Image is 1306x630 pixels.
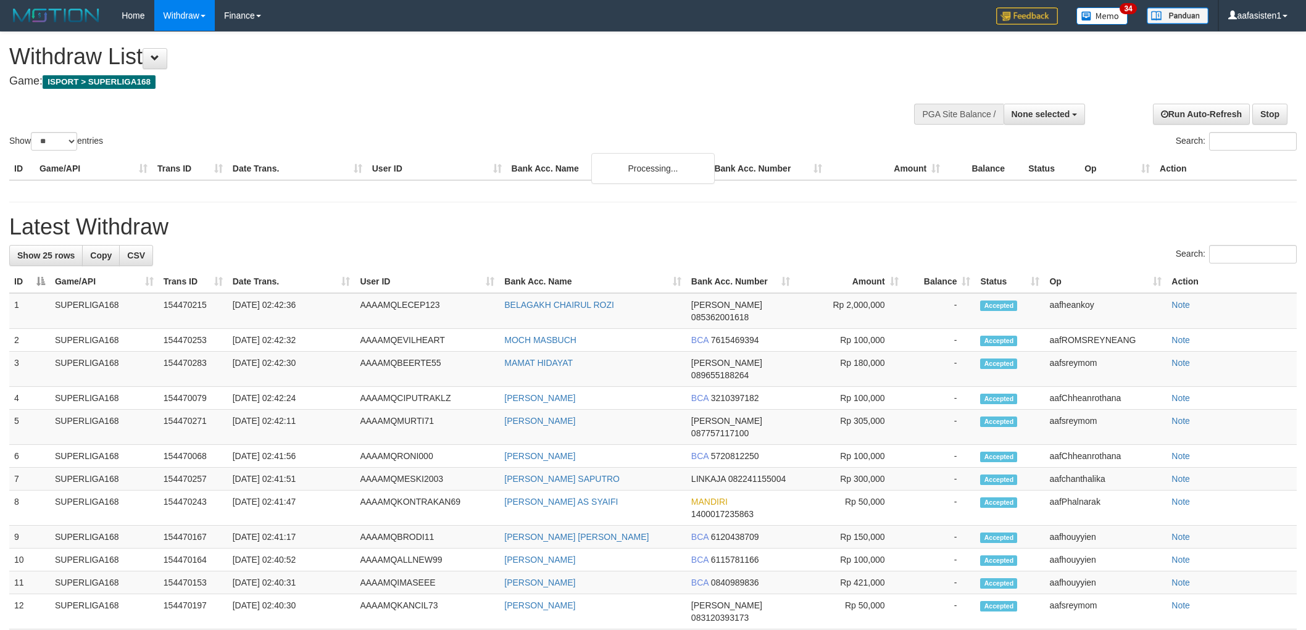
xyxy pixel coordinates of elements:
td: 2 [9,329,50,352]
td: - [904,594,976,629]
a: Note [1171,451,1190,461]
td: AAAAMQIMASEEE [355,571,499,594]
td: 8 [9,491,50,526]
th: Date Trans. [228,157,367,180]
a: Note [1171,358,1190,368]
td: Rp 421,000 [795,571,904,594]
td: [DATE] 02:41:51 [228,468,356,491]
span: Accepted [980,533,1017,543]
a: BELAGAKH CHAIRUL ROZI [504,300,614,310]
span: BCA [691,393,709,403]
h1: Withdraw List [9,44,859,69]
span: CSV [127,251,145,260]
a: [PERSON_NAME] AS SYAIFI [504,497,618,507]
td: aafheankoy [1044,293,1167,329]
th: Game/API [35,157,152,180]
a: [PERSON_NAME] [504,416,575,426]
td: aafhouyyien [1044,571,1167,594]
th: Amount [827,157,945,180]
span: Accepted [980,555,1017,566]
th: ID [9,157,35,180]
th: Bank Acc. Name: activate to sort column ascending [499,270,686,293]
label: Search: [1176,132,1297,151]
span: [PERSON_NAME] [691,600,762,610]
td: SUPERLIGA168 [50,594,159,629]
a: [PERSON_NAME] SAPUTRO [504,474,620,484]
a: Show 25 rows [9,245,83,266]
td: 11 [9,571,50,594]
td: - [904,293,976,329]
td: Rp 100,000 [795,549,904,571]
td: 154470215 [159,293,228,329]
td: - [904,526,976,549]
span: Copy 6120438709 to clipboard [711,532,759,542]
a: Note [1171,497,1190,507]
span: Accepted [980,394,1017,404]
span: LINKAJA [691,474,726,484]
td: AAAAMQALLNEW99 [355,549,499,571]
span: Accepted [980,300,1017,311]
label: Search: [1176,245,1297,263]
span: BCA [691,555,709,565]
th: Status: activate to sort column ascending [975,270,1044,293]
td: [DATE] 02:40:52 [228,549,356,571]
td: [DATE] 02:42:24 [228,387,356,410]
td: AAAAMQLECEP123 [355,293,499,329]
span: MANDIRI [691,497,728,507]
td: [DATE] 02:42:30 [228,352,356,387]
a: [PERSON_NAME] [504,555,575,565]
span: Accepted [980,475,1017,485]
span: BCA [691,532,709,542]
a: Note [1171,532,1190,542]
th: Trans ID [152,157,228,180]
td: 12 [9,594,50,629]
input: Search: [1209,132,1297,151]
td: AAAAMQBEERTE55 [355,352,499,387]
td: AAAAMQBRODI11 [355,526,499,549]
td: aafhouyyien [1044,549,1167,571]
span: 34 [1120,3,1136,14]
span: Accepted [980,336,1017,346]
th: Bank Acc. Name [507,157,710,180]
th: ID: activate to sort column descending [9,270,50,293]
td: [DATE] 02:40:30 [228,594,356,629]
label: Show entries [9,132,103,151]
span: ISPORT > SUPERLIGA168 [43,75,156,89]
a: [PERSON_NAME] [504,600,575,610]
td: 3 [9,352,50,387]
td: - [904,387,976,410]
a: [PERSON_NAME] [504,578,575,587]
span: Copy 087757117100 to clipboard [691,428,749,438]
td: aafsreymom [1044,594,1167,629]
select: Showentries [31,132,77,151]
span: BCA [691,578,709,587]
a: Note [1171,335,1190,345]
a: [PERSON_NAME] [PERSON_NAME] [504,532,649,542]
td: 10 [9,549,50,571]
th: Status [1023,157,1079,180]
a: [PERSON_NAME] [504,451,575,461]
a: Note [1171,393,1190,403]
td: SUPERLIGA168 [50,571,159,594]
a: Note [1171,474,1190,484]
th: Op: activate to sort column ascending [1044,270,1167,293]
span: Accepted [980,601,1017,611]
td: aafsreymom [1044,352,1167,387]
a: Note [1171,578,1190,587]
td: SUPERLIGA168 [50,549,159,571]
td: 4 [9,387,50,410]
span: Copy 089655188264 to clipboard [691,370,749,380]
td: SUPERLIGA168 [50,468,159,491]
a: MOCH MASBUCH [504,335,576,345]
th: Balance [945,157,1023,180]
img: Feedback.jpg [996,7,1058,25]
span: Copy 085362001618 to clipboard [691,312,749,322]
td: AAAAMQKONTRAKAN69 [355,491,499,526]
td: aafROMSREYNEANG [1044,329,1167,352]
td: Rp 305,000 [795,410,904,445]
td: [DATE] 02:42:32 [228,329,356,352]
th: Amount: activate to sort column ascending [795,270,904,293]
td: AAAAMQMURTI71 [355,410,499,445]
td: Rp 100,000 [795,387,904,410]
td: AAAAMQMESKI2003 [355,468,499,491]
